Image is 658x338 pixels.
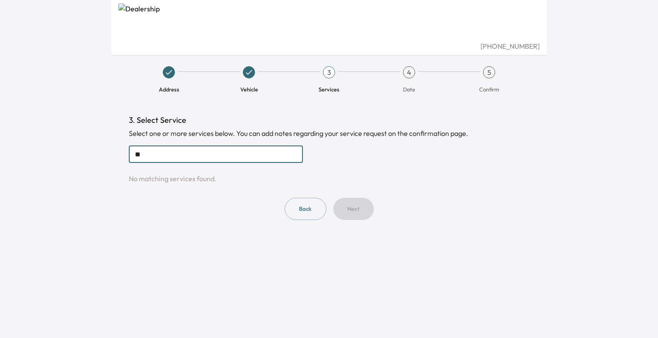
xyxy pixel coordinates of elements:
[129,173,529,184] div: No matching services found.
[479,85,499,93] span: Confirm
[129,114,529,126] h1: 3. Select Service
[129,128,529,139] div: Select one or more services below. You can add notes regarding your service request on the confir...
[240,85,258,93] span: Vehicle
[319,85,339,93] span: Services
[159,85,179,93] span: Address
[323,66,335,78] div: 3
[483,66,495,78] div: 5
[403,66,415,78] div: 4
[403,85,415,93] span: Date
[285,198,326,220] button: Back
[118,3,540,41] img: Dealership
[118,41,540,51] div: [PHONE_NUMBER]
